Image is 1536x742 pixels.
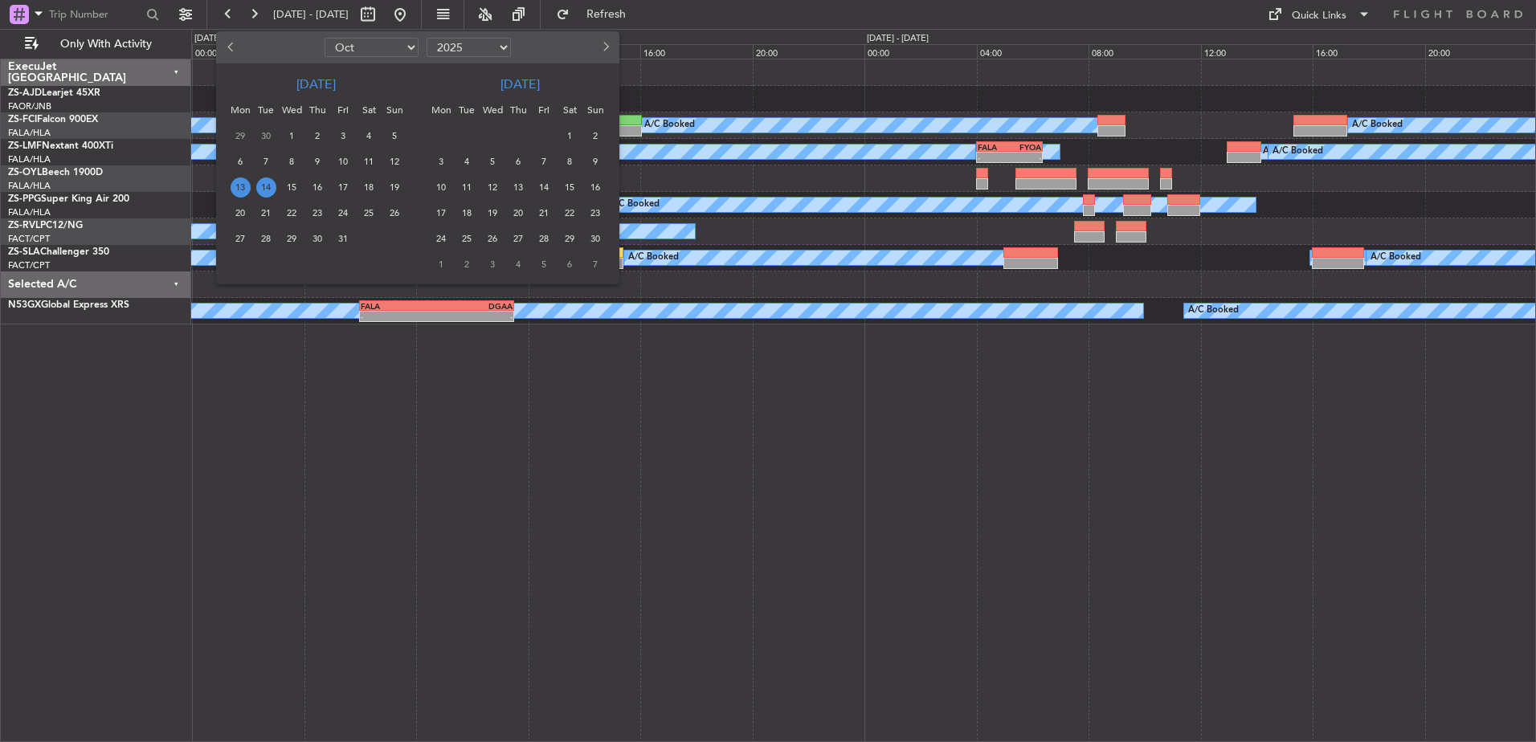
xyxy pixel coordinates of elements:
div: Thu [304,97,330,123]
div: 3-10-2025 [330,123,356,149]
span: 27 [509,229,529,249]
div: Fri [330,97,356,123]
span: 20 [509,203,529,223]
span: 7 [586,255,606,275]
div: 4-11-2025 [454,149,480,174]
span: 19 [385,177,405,198]
span: 12 [385,152,405,172]
div: 21-10-2025 [253,200,279,226]
div: Wed [480,97,505,123]
span: 23 [586,203,606,223]
div: 30-9-2025 [253,123,279,149]
span: 24 [333,203,353,223]
div: 1-11-2025 [557,123,582,149]
span: 14 [534,177,554,198]
div: 27-11-2025 [505,226,531,251]
div: 26-11-2025 [480,226,505,251]
span: 21 [256,203,276,223]
span: 8 [282,152,302,172]
div: 4-10-2025 [356,123,382,149]
span: 30 [308,229,328,249]
div: 22-11-2025 [557,200,582,226]
div: 25-11-2025 [454,226,480,251]
div: 18-10-2025 [356,174,382,200]
div: 27-10-2025 [227,226,253,251]
span: 8 [560,152,580,172]
div: 7-10-2025 [253,149,279,174]
span: 19 [483,203,503,223]
div: 5-11-2025 [480,149,505,174]
div: 19-11-2025 [480,200,505,226]
div: 12-10-2025 [382,149,407,174]
div: 31-10-2025 [330,226,356,251]
div: 13-11-2025 [505,174,531,200]
div: 1-10-2025 [279,123,304,149]
div: 26-10-2025 [382,200,407,226]
button: Previous month [223,35,240,60]
span: 13 [509,177,529,198]
span: 29 [560,229,580,249]
div: 19-10-2025 [382,174,407,200]
div: 5-12-2025 [531,251,557,277]
div: Sun [582,97,608,123]
button: Next month [596,35,614,60]
div: 10-10-2025 [330,149,356,174]
span: 14 [256,177,276,198]
div: Mon [227,97,253,123]
span: 11 [359,152,379,172]
span: 12 [483,177,503,198]
div: 5-10-2025 [382,123,407,149]
span: 2 [308,126,328,146]
span: 17 [431,203,451,223]
div: 8-10-2025 [279,149,304,174]
span: 1 [560,126,580,146]
div: 15-10-2025 [279,174,304,200]
span: 10 [431,177,451,198]
span: 21 [534,203,554,223]
span: 26 [385,203,405,223]
span: 10 [333,152,353,172]
div: 7-12-2025 [582,251,608,277]
span: 15 [560,177,580,198]
span: 22 [282,203,302,223]
span: 5 [483,152,503,172]
div: Tue [454,97,480,123]
div: 16-10-2025 [304,174,330,200]
span: 26 [483,229,503,249]
div: 2-12-2025 [454,251,480,277]
span: 23 [308,203,328,223]
div: 11-10-2025 [356,149,382,174]
span: 28 [534,229,554,249]
div: Wed [279,97,304,123]
div: 16-11-2025 [582,174,608,200]
div: 2-10-2025 [304,123,330,149]
div: 23-11-2025 [582,200,608,226]
div: 25-10-2025 [356,200,382,226]
div: 8-11-2025 [557,149,582,174]
span: 1 [431,255,451,275]
div: Fri [531,97,557,123]
div: 6-10-2025 [227,149,253,174]
span: 28 [256,229,276,249]
span: 18 [457,203,477,223]
div: 23-10-2025 [304,200,330,226]
div: 20-11-2025 [505,200,531,226]
span: 31 [333,229,353,249]
span: 3 [431,152,451,172]
div: 11-11-2025 [454,174,480,200]
span: 6 [231,152,251,172]
div: 28-10-2025 [253,226,279,251]
div: 13-10-2025 [227,174,253,200]
div: 6-12-2025 [557,251,582,277]
span: 15 [282,177,302,198]
div: 28-11-2025 [531,226,557,251]
div: 29-11-2025 [557,226,582,251]
span: 20 [231,203,251,223]
span: 7 [256,152,276,172]
div: 17-11-2025 [428,200,454,226]
span: 18 [359,177,379,198]
span: 30 [256,126,276,146]
div: 10-11-2025 [428,174,454,200]
div: 24-11-2025 [428,226,454,251]
div: 30-11-2025 [582,226,608,251]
